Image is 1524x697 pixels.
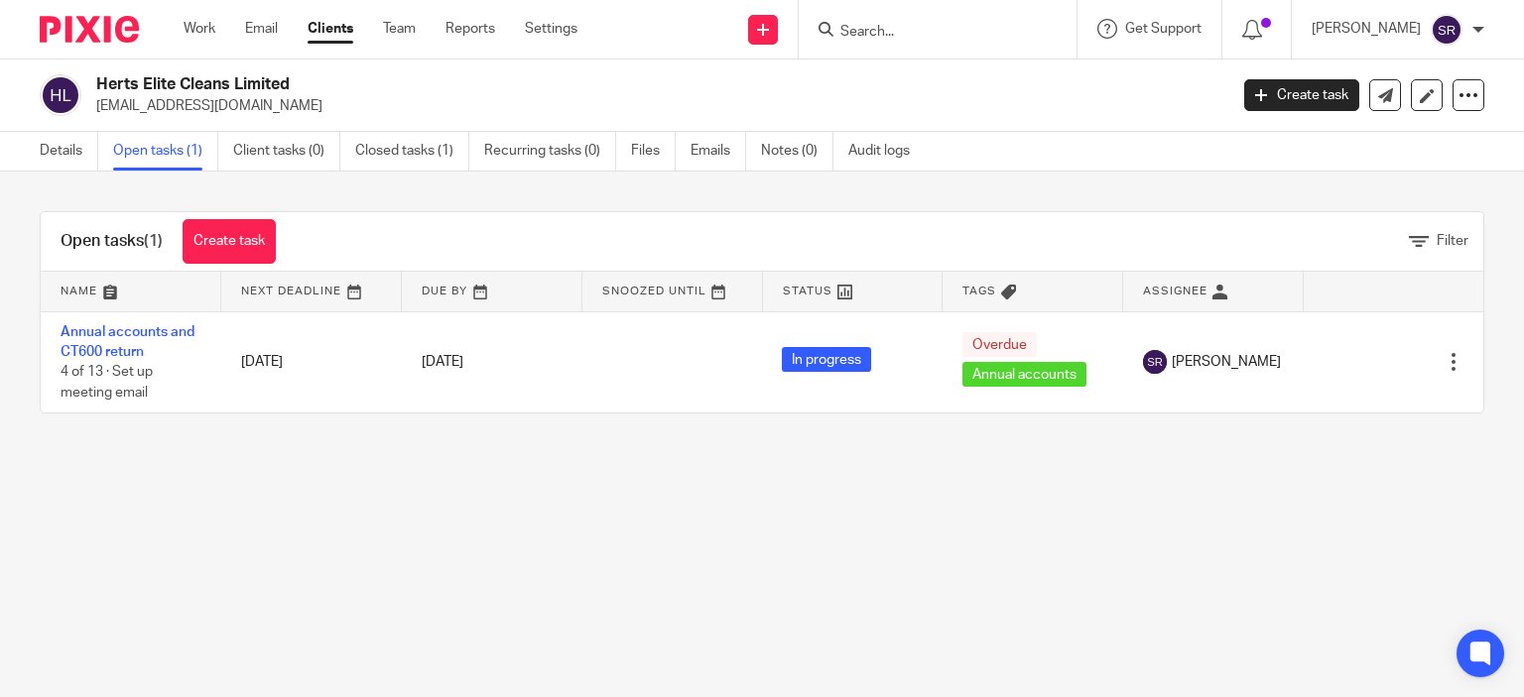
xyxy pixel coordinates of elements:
[422,355,463,369] span: [DATE]
[245,19,278,39] a: Email
[40,16,139,43] img: Pixie
[61,325,194,359] a: Annual accounts and CT600 return
[183,219,276,264] a: Create task
[962,332,1037,357] span: Overdue
[525,19,577,39] a: Settings
[783,286,832,296] span: Status
[61,231,163,252] h1: Open tasks
[1312,19,1421,39] p: [PERSON_NAME]
[631,132,676,171] a: Files
[383,19,416,39] a: Team
[848,132,925,171] a: Audit logs
[782,347,871,372] span: In progress
[184,19,215,39] a: Work
[221,311,402,412] td: [DATE]
[233,132,340,171] a: Client tasks (0)
[962,286,996,296] span: Tags
[962,362,1086,387] span: Annual accounts
[1172,352,1281,372] span: [PERSON_NAME]
[691,132,746,171] a: Emails
[40,132,98,171] a: Details
[445,19,495,39] a: Reports
[96,74,991,95] h2: Herts Elite Cleans Limited
[113,132,218,171] a: Open tasks (1)
[484,132,616,171] a: Recurring tasks (0)
[308,19,353,39] a: Clients
[1125,22,1202,36] span: Get Support
[1437,234,1468,248] span: Filter
[96,96,1214,116] p: [EMAIL_ADDRESS][DOMAIN_NAME]
[40,74,81,116] img: svg%3E
[602,286,706,296] span: Snoozed Until
[838,24,1017,42] input: Search
[1143,350,1167,374] img: svg%3E
[355,132,469,171] a: Closed tasks (1)
[1244,79,1359,111] a: Create task
[761,132,833,171] a: Notes (0)
[61,365,153,400] span: 4 of 13 · Set up meeting email
[1431,14,1462,46] img: svg%3E
[144,233,163,249] span: (1)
